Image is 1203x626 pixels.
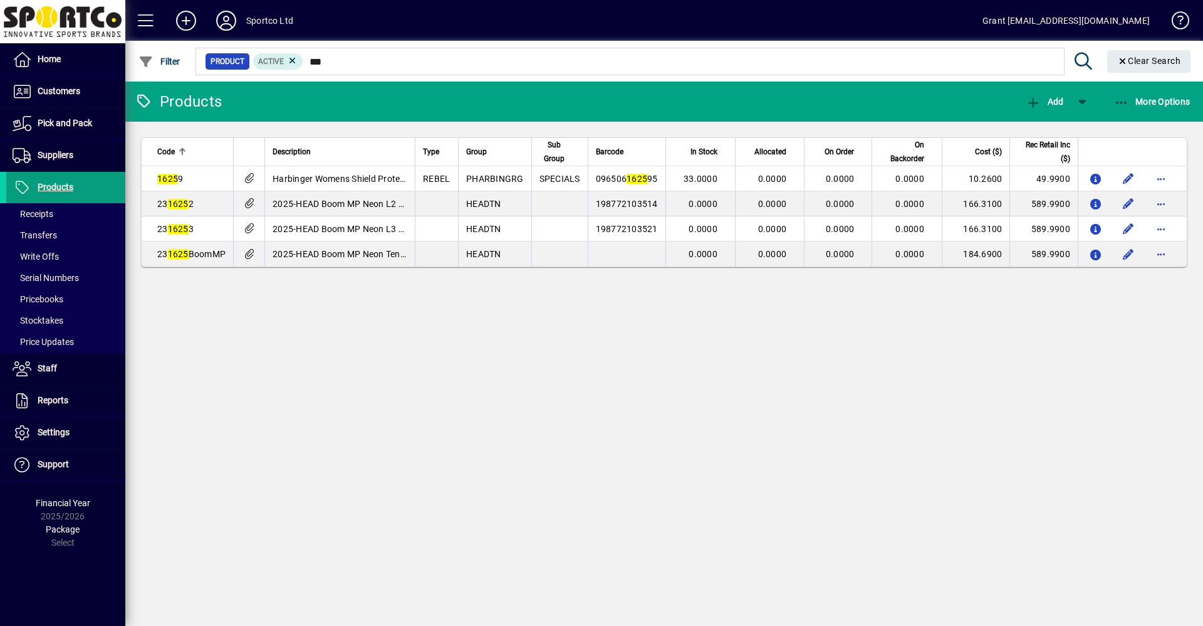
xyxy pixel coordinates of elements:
[6,108,125,139] a: Pick and Pack
[1118,169,1138,189] button: Edit
[6,140,125,171] a: Suppliers
[6,267,125,289] a: Serial Numbers
[6,449,125,480] a: Support
[895,224,924,234] span: 0.0000
[6,225,125,246] a: Transfers
[1118,194,1138,214] button: Edit
[13,337,74,347] span: Price Updates
[157,199,194,209] span: 23 2
[1114,97,1190,107] span: More Options
[38,363,57,373] span: Staff
[1009,241,1078,267] td: 589.9900
[157,249,226,259] span: 23 BoomMP
[674,145,729,159] div: In Stock
[975,145,1002,159] span: Cost ($)
[627,174,647,184] em: 1625
[13,294,63,304] span: Pricebooks
[895,174,924,184] span: 0.0000
[138,56,180,66] span: Filter
[13,230,57,240] span: Transfers
[166,9,206,32] button: Add
[1118,244,1138,264] button: Edit
[825,145,854,159] span: On Order
[754,145,786,159] span: Allocated
[1151,169,1171,189] button: More options
[880,138,935,166] div: On Backorder
[157,145,226,159] div: Code
[758,199,787,209] span: 0.0000
[273,249,447,259] span: 2025-HEAD Boom MP Neon Tennis Racquet
[596,199,658,209] span: 198772103514
[466,199,501,209] span: HEADTN
[942,216,1010,241] td: 166.3100
[1026,97,1063,107] span: Add
[38,459,69,469] span: Support
[1107,50,1191,73] button: Clear
[157,174,183,184] span: 9
[596,145,658,159] div: Barcode
[826,174,855,184] span: 0.0000
[38,182,73,192] span: Products
[826,199,855,209] span: 0.0000
[157,145,175,159] span: Code
[690,145,717,159] span: In Stock
[38,395,68,405] span: Reports
[1118,219,1138,239] button: Edit
[13,252,59,262] span: Write Offs
[273,174,537,184] span: Harbinger Womens Shield Protect Full Finger Glove Blue Small r***
[6,203,125,225] a: Receipts
[13,273,79,283] span: Serial Numbers
[826,224,855,234] span: 0.0000
[13,209,53,219] span: Receipts
[168,249,189,259] em: 1625
[1117,56,1181,66] span: Clear Search
[1111,90,1194,113] button: More Options
[1023,90,1066,113] button: Add
[273,145,311,159] span: Description
[689,199,717,209] span: 0.0000
[168,199,189,209] em: 1625
[423,174,450,184] span: REBEL
[6,331,125,353] a: Price Updates
[596,224,658,234] span: 198772103521
[6,44,125,75] a: Home
[826,249,855,259] span: 0.0000
[1151,244,1171,264] button: More options
[258,57,284,66] span: Active
[246,11,293,31] div: Sportco Ltd
[38,427,70,437] span: Settings
[539,138,580,166] div: Sub Group
[758,224,787,234] span: 0.0000
[273,224,460,234] span: 2025-HEAD Boom MP Neon L3 Tennis Racquet
[758,249,787,259] span: 0.0000
[273,145,407,159] div: Description
[38,86,80,96] span: Customers
[206,9,246,32] button: Profile
[1009,166,1078,191] td: 49.9900
[36,498,90,508] span: Financial Year
[1009,216,1078,241] td: 589.9900
[596,145,623,159] span: Barcode
[6,353,125,385] a: Staff
[758,174,787,184] span: 0.0000
[423,145,439,159] span: Type
[466,145,524,159] div: Group
[982,11,1150,31] div: Grant [EMAIL_ADDRESS][DOMAIN_NAME]
[689,249,717,259] span: 0.0000
[6,289,125,310] a: Pricebooks
[539,174,580,184] span: SPECIALS
[38,150,73,160] span: Suppliers
[211,55,244,68] span: Product
[6,246,125,267] a: Write Offs
[6,385,125,416] a: Reports
[135,50,184,73] button: Filter
[942,241,1010,267] td: 184.6900
[1018,138,1070,166] span: Rec Retail Inc ($)
[812,145,865,159] div: On Order
[539,138,569,166] span: Sub Group
[466,224,501,234] span: HEADTN
[689,224,717,234] span: 0.0000
[6,417,125,448] a: Settings
[253,53,303,70] mat-chip: Activation Status: Active
[1009,191,1078,216] td: 589.9900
